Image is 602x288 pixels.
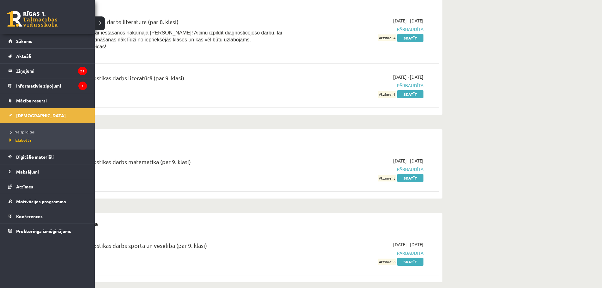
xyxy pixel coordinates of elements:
legend: Maksājumi [16,164,87,179]
a: Skatīt [397,34,423,42]
legend: Ziņojumi [16,64,87,78]
a: Izlabotās [8,137,88,143]
span: [DATE] - [DATE] [393,241,423,248]
a: Konferences [8,209,87,224]
a: Skatīt [397,90,423,98]
div: 10.a1 klases diagnostikas darbs literatūrā (par 9. klasi) [47,74,295,85]
div: 9.b klases diagnostikas darbs literatūrā (par 8. klasi) [47,17,295,29]
span: Konferences [16,213,43,219]
span: [DATE] - [DATE] [393,157,423,164]
span: Atzīme: 6 [378,91,396,98]
a: Informatīvie ziņojumi1 [8,78,87,93]
span: Motivācijas programma [16,199,66,204]
span: [DATE] - [DATE] [393,74,423,80]
a: Ziņojumi21 [8,64,87,78]
a: Proktoringa izmēģinājums [8,224,87,238]
span: Pārbaudīta [304,250,423,256]
span: Izlabotās [8,138,32,143]
span: [DATE] - [DATE] [393,17,423,24]
span: Atzīme: 4 [378,34,396,41]
span: Labdien! Sveicu Tevi ar iestāšanos nākamajā [PERSON_NAME]! Aicinu izpildīt diagnosticējošo darbu,... [47,30,282,49]
a: Sākums [8,34,87,48]
span: Digitālie materiāli [16,154,54,160]
i: 21 [78,67,87,75]
a: [DEMOGRAPHIC_DATA] [8,108,87,123]
a: Atzīmes [8,179,87,194]
a: Digitālie materiāli [8,150,87,164]
a: Aktuāli [8,49,87,63]
legend: Informatīvie ziņojumi [16,78,87,93]
a: Neizpildītās [8,129,88,135]
a: Maksājumi [8,164,87,179]
div: 10.a1 klases diagnostikas darbs matemātikā (par 9. klasi) [47,157,295,169]
span: Proktoringa izmēģinājums [16,228,71,234]
span: [DEMOGRAPHIC_DATA] [16,113,66,118]
span: Pārbaudīta [304,82,423,89]
span: Sākums [16,38,32,44]
span: Neizpildītās [8,129,34,134]
a: Skatīt [397,174,423,182]
span: Atzīme: 5 [378,175,396,181]
span: Pārbaudīta [304,26,423,33]
a: Skatīt [397,258,423,266]
span: Aktuāli [16,53,31,59]
span: Atzīme: 6 [378,259,396,265]
span: Atzīmes [16,184,33,189]
span: Mācību resursi [16,98,47,103]
span: Pārbaudīta [304,166,423,173]
i: 1 [78,82,87,90]
div: 10.a1 klases diagnostikas darbs sportā un veselībā (par 9. klasi) [47,241,295,253]
a: Motivācijas programma [8,194,87,209]
a: Mācību resursi [8,93,87,108]
a: Rīgas 1. Tālmācības vidusskola [7,11,58,27]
